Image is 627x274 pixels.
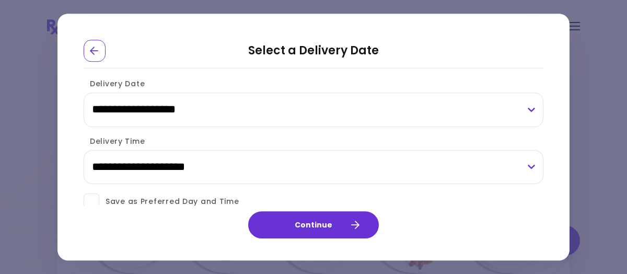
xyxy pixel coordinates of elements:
label: Delivery Time [84,136,145,146]
span: Save as Preferred Day and Time [99,195,239,208]
h2: Select a Delivery Date [84,40,543,68]
button: Continue [248,211,379,238]
div: Go Back [84,40,106,62]
label: Delivery Date [84,78,145,89]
